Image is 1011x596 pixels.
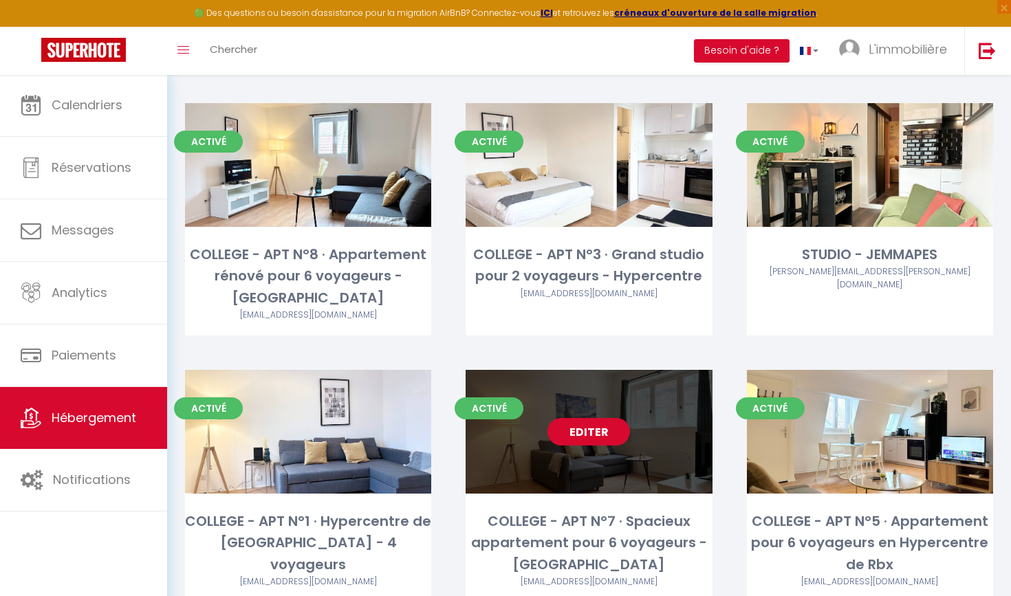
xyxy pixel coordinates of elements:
[466,511,712,575] div: COLLEGE - APT N°7 · Spacieux appartement pour 6 voyageurs - [GEOGRAPHIC_DATA]
[614,7,816,19] a: créneaux d'ouverture de la salle migration
[11,5,52,47] button: Ouvrir le widget de chat LiveChat
[185,244,431,309] div: COLLEGE - APT N°8 · Appartement rénové pour 6 voyageurs - [GEOGRAPHIC_DATA]
[869,41,947,58] span: L'immobilière
[455,397,523,419] span: Activé
[736,131,805,153] span: Activé
[694,39,790,63] button: Besoin d'aide ?
[210,42,257,56] span: Chercher
[52,96,122,113] span: Calendriers
[747,244,993,265] div: STUDIO - JEMMAPES
[747,575,993,588] div: Airbnb
[174,131,243,153] span: Activé
[52,346,116,364] span: Paiements
[829,27,964,75] a: ... L'immobilière
[52,284,107,301] span: Analytics
[52,159,131,176] span: Réservations
[185,575,431,588] div: Airbnb
[174,397,243,419] span: Activé
[455,131,523,153] span: Activé
[52,409,136,426] span: Hébergement
[979,42,996,59] img: logout
[747,265,993,291] div: Airbnb
[185,309,431,322] div: Airbnb
[199,27,268,75] a: Chercher
[839,39,860,60] img: ...
[466,244,712,287] div: COLLEGE - APT N°3 · Grand studio pour 2 voyageurs - Hypercentre
[41,38,126,62] img: Super Booking
[466,287,712,300] div: Airbnb
[466,575,712,588] div: Airbnb
[547,418,630,445] a: Editer
[747,511,993,575] div: COLLEGE - APT N°5 · Appartement pour 6 voyageurs en Hypercentre de Rbx
[953,534,1001,586] iframe: Chat
[736,397,805,419] span: Activé
[52,221,114,239] span: Messages
[541,7,553,19] a: ICI
[53,471,131,488] span: Notifications
[185,511,431,575] div: COLLEGE - APT N°1 · Hypercentre de [GEOGRAPHIC_DATA] - 4 voyageurs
